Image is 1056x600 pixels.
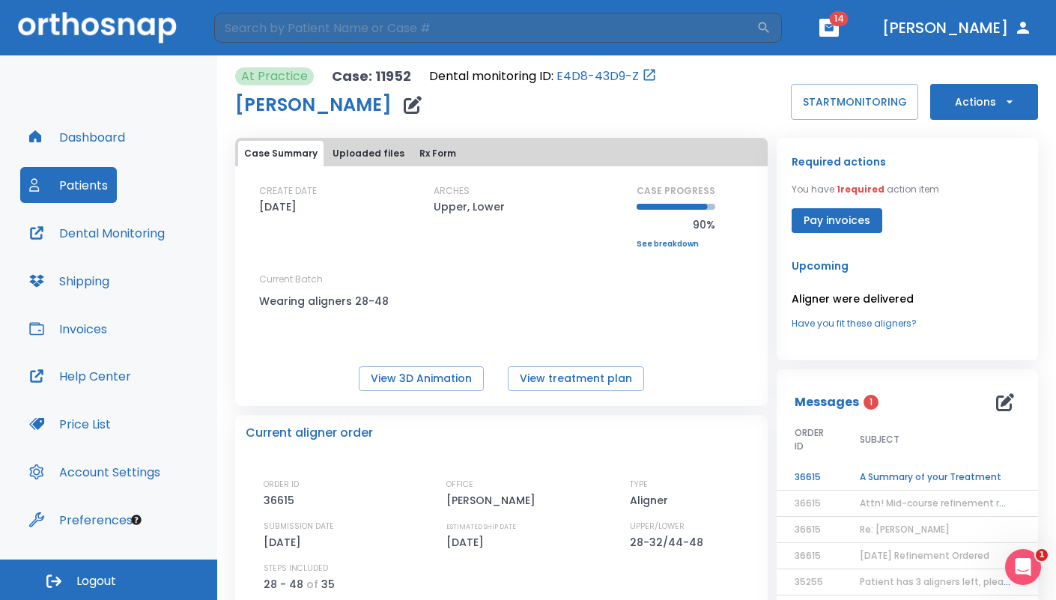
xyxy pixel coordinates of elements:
[446,478,473,491] p: OFFICE
[259,292,394,310] p: Wearing aligners 28-48
[860,433,899,446] span: SUBJECT
[792,290,1023,308] p: Aligner were delivered
[264,562,328,575] p: STEPS INCLUDED
[630,533,708,551] p: 28-32/44-48
[792,183,939,196] p: You have action item
[777,464,842,491] td: 36615
[637,216,715,234] p: 90%
[241,67,308,85] p: At Practice
[264,478,299,491] p: ORDER ID
[20,215,174,251] button: Dental Monitoring
[792,257,1023,275] p: Upcoming
[327,141,410,166] button: Uploaded files
[446,533,489,551] p: [DATE]
[20,454,169,490] button: Account Settings
[795,549,821,562] span: 36615
[20,358,140,394] button: Help Center
[20,502,142,538] button: Preferences
[18,12,177,43] img: Orthosnap
[259,273,394,286] p: Current Batch
[264,575,303,593] p: 28 - 48
[20,167,117,203] button: Patients
[630,491,673,509] p: Aligner
[413,141,462,166] button: Rx Form
[76,573,116,590] span: Logout
[130,513,143,527] div: Tooltip anchor
[795,575,823,588] span: 35255
[434,184,470,198] p: ARCHES
[556,67,639,85] a: E4D8-43D9-Z
[791,84,918,120] button: STARTMONITORING
[876,14,1038,41] button: [PERSON_NAME]
[238,141,324,166] button: Case Summary
[842,464,1029,491] td: A Summary of your Treatment
[20,263,118,299] button: Shipping
[332,67,411,85] p: Case: 11952
[246,424,373,442] p: Current aligner order
[630,478,648,491] p: TYPE
[795,497,821,509] span: 36615
[238,141,765,166] div: tabs
[264,533,306,551] p: [DATE]
[792,153,886,171] p: Required actions
[20,311,116,347] button: Invoices
[214,13,756,43] input: Search by Patient Name or Case #
[930,84,1038,120] button: Actions
[864,395,879,410] span: 1
[837,183,884,196] span: 1 required
[1005,549,1041,585] iframe: Intercom live chat
[359,366,484,391] button: View 3D Animation
[446,491,541,509] p: [PERSON_NAME]
[860,497,1034,509] span: Attn! Mid-course refinement required
[795,393,859,411] p: Messages
[434,198,505,216] p: Upper, Lower
[446,520,516,533] p: ESTIMATED SHIP DATE
[20,119,134,155] button: Dashboard
[630,520,685,533] p: UPPER/LOWER
[321,575,335,593] p: 35
[264,520,334,533] p: SUBMISSION DATE
[429,67,553,85] p: Dental monitoring ID:
[795,523,821,536] span: 36615
[637,184,715,198] p: CASE PROGRESS
[1036,549,1048,561] span: 1
[830,11,849,26] span: 14
[429,67,657,85] div: Open patient in dental monitoring portal
[792,208,882,233] button: Pay invoices
[20,406,120,442] button: Price List
[795,426,824,453] span: ORDER ID
[792,317,1023,330] a: Have you fit these aligners?
[860,523,950,536] span: Re: [PERSON_NAME]
[259,198,297,216] p: [DATE]
[306,575,318,593] p: of
[860,549,989,562] span: [DATE] Refinement Ordered
[637,240,715,249] a: See breakdown
[259,184,317,198] p: CREATE DATE
[264,491,300,509] p: 36615
[235,96,392,114] h1: [PERSON_NAME]
[508,366,644,391] button: View treatment plan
